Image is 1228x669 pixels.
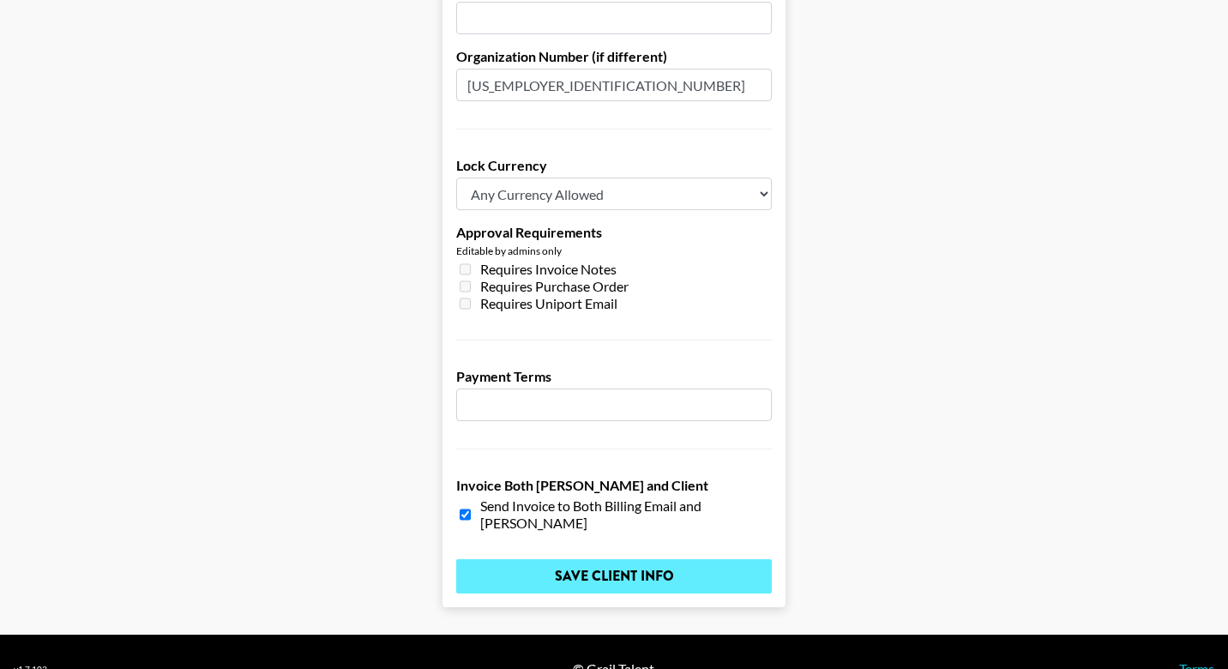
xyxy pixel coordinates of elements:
label: Approval Requirements [456,224,772,241]
span: Send Invoice to Both Billing Email and [PERSON_NAME] [480,497,772,532]
label: Organization Number (if different) [456,48,772,65]
span: Requires Invoice Notes [480,261,617,278]
span: Requires Uniport Email [480,295,617,312]
span: Requires Purchase Order [480,278,629,295]
label: Payment Terms [456,368,772,385]
input: Save Client Info [456,559,772,594]
label: Invoice Both [PERSON_NAME] and Client [456,477,772,494]
div: Editable by admins only [456,244,772,257]
label: Lock Currency [456,157,772,174]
